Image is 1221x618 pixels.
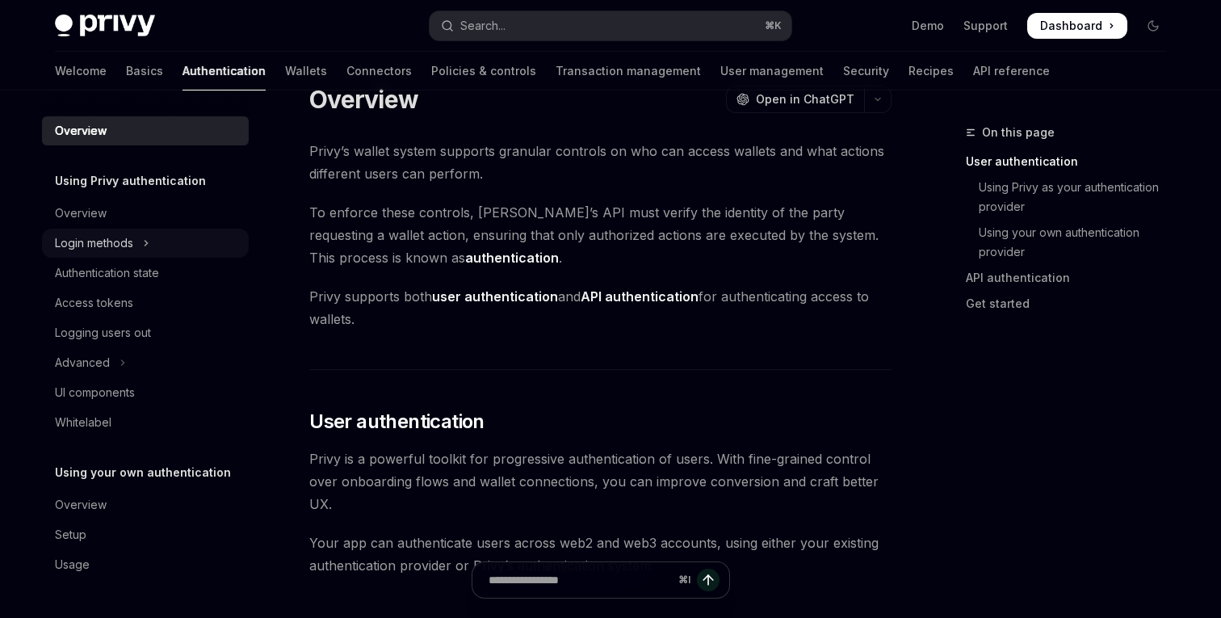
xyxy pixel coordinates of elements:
[973,52,1050,90] a: API reference
[843,52,889,90] a: Security
[966,265,1179,291] a: API authentication
[55,383,135,402] div: UI components
[42,490,249,519] a: Overview
[42,318,249,347] a: Logging users out
[756,91,854,107] span: Open in ChatGPT
[765,19,782,32] span: ⌘ K
[309,409,485,435] span: User authentication
[908,52,954,90] a: Recipes
[55,495,107,515] div: Overview
[460,16,506,36] div: Search...
[42,550,249,579] a: Usage
[55,525,86,544] div: Setup
[982,123,1055,142] span: On this page
[42,378,249,407] a: UI components
[55,121,107,141] div: Overview
[309,285,892,330] span: Privy supports both and for authenticating access to wallets.
[556,52,701,90] a: Transaction management
[55,263,159,283] div: Authentication state
[726,86,864,113] button: Open in ChatGPT
[42,520,249,549] a: Setup
[697,569,720,591] button: Send message
[55,52,107,90] a: Welcome
[309,85,418,114] h1: Overview
[42,229,249,258] button: Toggle Login methods section
[1027,13,1127,39] a: Dashboard
[581,288,699,305] strong: API authentication
[42,259,249,288] a: Authentication state
[465,250,559,266] strong: authentication
[966,174,1179,220] a: Using Privy as your authentication provider
[489,562,672,598] input: Ask a question...
[963,18,1008,34] a: Support
[42,288,249,317] a: Access tokens
[309,140,892,185] span: Privy’s wallet system supports granular controls on who can access wallets and what actions diffe...
[42,116,249,145] a: Overview
[55,233,133,253] div: Login methods
[285,52,327,90] a: Wallets
[55,293,133,313] div: Access tokens
[42,348,249,377] button: Toggle Advanced section
[55,463,231,482] h5: Using your own authentication
[1040,18,1102,34] span: Dashboard
[55,171,206,191] h5: Using Privy authentication
[126,52,163,90] a: Basics
[966,291,1179,317] a: Get started
[55,204,107,223] div: Overview
[720,52,824,90] a: User management
[966,149,1179,174] a: User authentication
[55,323,151,343] div: Logging users out
[912,18,944,34] a: Demo
[55,413,111,432] div: Whitelabel
[430,11,791,40] button: Open search
[55,353,110,372] div: Advanced
[1140,13,1166,39] button: Toggle dark mode
[309,201,892,269] span: To enforce these controls, [PERSON_NAME]’s API must verify the identity of the party requesting a...
[346,52,412,90] a: Connectors
[431,52,536,90] a: Policies & controls
[42,408,249,437] a: Whitelabel
[183,52,266,90] a: Authentication
[432,288,558,305] strong: user authentication
[966,220,1179,265] a: Using your own authentication provider
[309,532,892,577] span: Your app can authenticate users across web2 and web3 accounts, using either your existing authent...
[309,448,892,515] span: Privy is a powerful toolkit for progressive authentication of users. With fine-grained control ov...
[55,15,155,37] img: dark logo
[42,199,249,228] a: Overview
[55,555,90,574] div: Usage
